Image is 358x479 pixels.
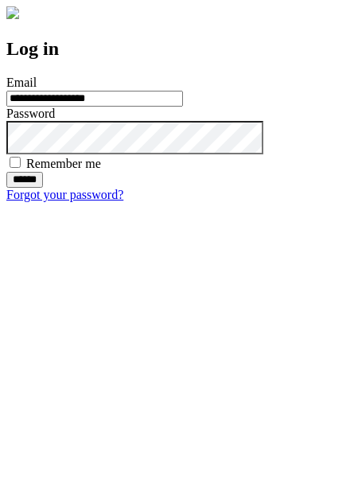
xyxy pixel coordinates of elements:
label: Remember me [26,157,101,170]
img: logo-4e3dc11c47720685a147b03b5a06dd966a58ff35d612b21f08c02c0306f2b779.png [6,6,19,19]
a: Forgot your password? [6,188,123,201]
h2: Log in [6,38,352,60]
label: Email [6,76,37,89]
label: Password [6,107,55,120]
